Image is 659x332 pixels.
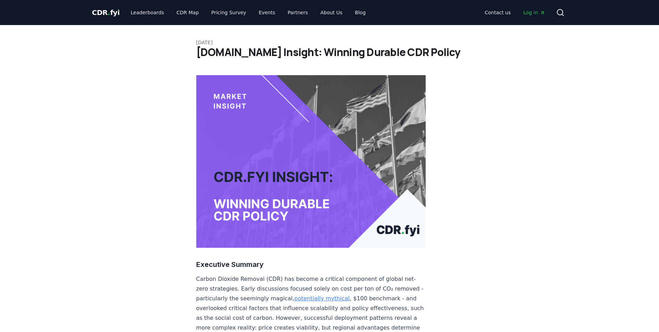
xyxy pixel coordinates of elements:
[125,6,170,19] a: Leaderboards
[253,6,281,19] a: Events
[108,8,110,17] span: .
[196,75,426,248] img: blog post image
[479,6,550,19] nav: Main
[294,295,349,302] a: potentially mythical
[92,8,120,17] a: CDR.fyi
[196,46,463,58] h1: [DOMAIN_NAME] Insight: Winning Durable CDR Policy
[349,6,371,19] a: Blog
[125,6,371,19] nav: Main
[196,39,463,46] p: [DATE]
[523,9,545,16] span: Log in
[282,6,313,19] a: Partners
[479,6,516,19] a: Contact us
[315,6,348,19] a: About Us
[518,6,550,19] a: Log in
[196,259,426,270] h3: Executive Summary
[171,6,204,19] a: CDR Map
[92,8,120,17] span: CDR fyi
[206,6,252,19] a: Pricing Survey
